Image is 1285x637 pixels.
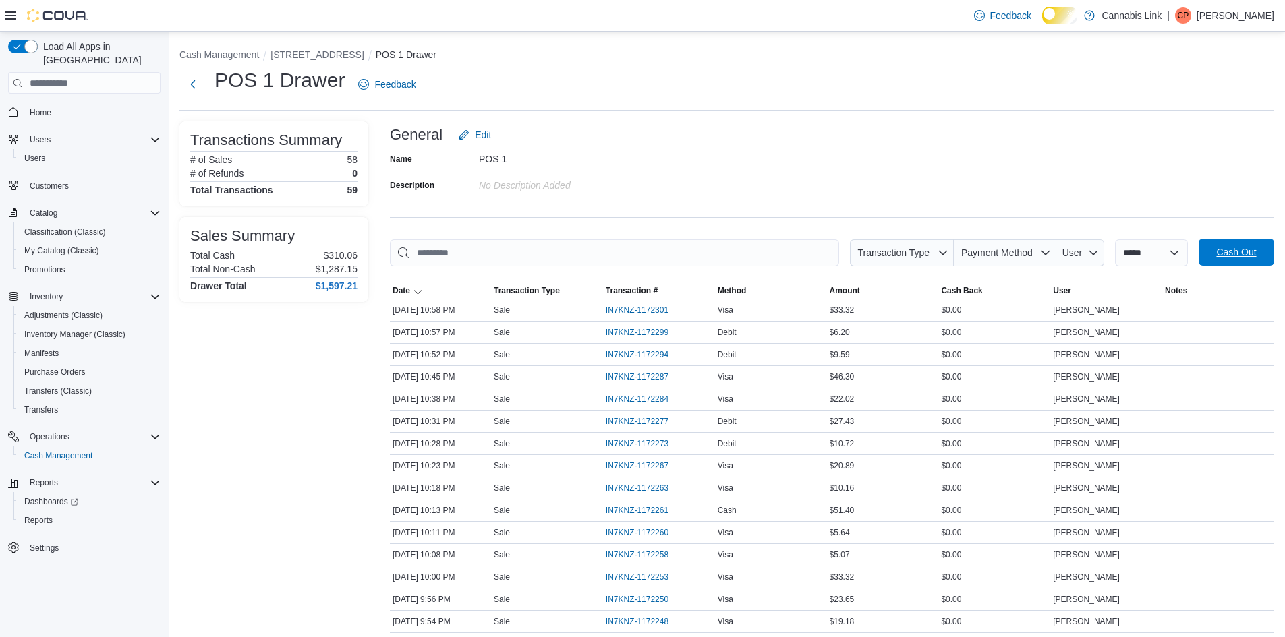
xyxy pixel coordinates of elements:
[19,262,71,278] a: Promotions
[190,132,342,148] h3: Transactions Summary
[390,435,491,452] div: [DATE] 10:28 PM
[1053,438,1120,449] span: [PERSON_NAME]
[13,325,166,344] button: Inventory Manager (Classic)
[19,364,91,380] a: Purchase Orders
[494,327,510,338] p: Sale
[24,475,161,491] span: Reports
[24,367,86,377] span: Purchase Orders
[453,121,496,148] button: Edit
[19,448,98,464] a: Cash Management
[190,154,232,165] h6: # of Sales
[830,305,855,315] span: $33.32
[24,177,161,194] span: Customers
[19,383,161,399] span: Transfers (Classic)
[1053,327,1120,338] span: [PERSON_NAME]
[19,224,111,240] a: Classification (Classic)
[3,473,166,492] button: Reports
[24,178,74,194] a: Customers
[390,239,839,266] input: This is a search bar. As you type, the results lower in the page will automatically filter.
[938,346,1050,363] div: $0.00
[390,524,491,541] div: [DATE] 10:11 PM
[830,616,855,627] span: $19.18
[494,572,510,582] p: Sale
[830,505,855,516] span: $51.40
[1062,247,1083,258] span: User
[352,168,358,179] p: 0
[390,127,442,143] h3: General
[24,386,92,396] span: Transfers (Classic)
[390,391,491,407] div: [DATE] 10:38 PM
[347,185,358,195] h4: 59
[494,460,510,471] p: Sale
[938,547,1050,563] div: $0.00
[13,511,166,530] button: Reports
[3,176,166,195] button: Customers
[954,239,1056,266] button: Payment Method
[718,327,737,338] span: Debit
[390,502,491,518] div: [DATE] 10:13 PM
[1053,616,1120,627] span: [PERSON_NAME]
[718,616,733,627] span: Visa
[19,512,58,528] a: Reports
[38,40,161,67] span: Load All Apps in [GEOGRAPHIC_DATA]
[718,349,737,360] span: Debit
[390,591,491,607] div: [DATE] 9:56 PM
[347,154,358,165] p: 58
[390,413,491,429] div: [DATE] 10:31 PM
[938,480,1050,496] div: $0.00
[353,71,421,98] a: Feedback
[13,260,166,279] button: Promotions
[1053,505,1120,516] span: [PERSON_NAME]
[19,262,161,278] span: Promotions
[938,282,1050,299] button: Cash Back
[19,326,161,342] span: Inventory Manager (Classic)
[24,539,161,556] span: Settings
[24,540,64,556] a: Settings
[718,285,747,296] span: Method
[390,154,412,164] label: Name
[1053,285,1071,296] span: User
[8,96,161,593] nav: Complex example
[606,349,668,360] span: IN7KNZ-1172294
[494,349,510,360] p: Sale
[479,148,660,164] div: POS 1
[1178,7,1189,24] span: CP
[19,345,161,361] span: Manifests
[19,493,161,510] span: Dashboards
[19,512,161,528] span: Reports
[1197,7,1274,24] p: [PERSON_NAME]
[479,175,660,191] div: No Description added
[718,394,733,404] span: Visa
[30,477,58,488] span: Reports
[606,391,682,407] button: IN7KNZ-1172284
[376,49,436,60] button: POS 1 Drawer
[718,527,733,538] span: Visa
[24,310,103,321] span: Adjustments (Classic)
[494,394,510,404] p: Sale
[1053,305,1120,315] span: [PERSON_NAME]
[1053,371,1120,382] span: [PERSON_NAME]
[19,150,161,166] span: Users
[3,538,166,557] button: Settings
[606,435,682,452] button: IN7KNZ-1172273
[969,2,1037,29] a: Feedback
[830,371,855,382] span: $46.30
[1102,7,1162,24] p: Cannabis Link
[190,168,244,179] h6: # of Refunds
[3,287,166,306] button: Inventory
[941,285,982,296] span: Cash Back
[1053,594,1120,605] span: [PERSON_NAME]
[1053,527,1120,538] span: [PERSON_NAME]
[603,282,715,299] button: Transaction #
[606,505,668,516] span: IN7KNZ-1172261
[24,289,161,305] span: Inventory
[13,149,166,168] button: Users
[938,413,1050,429] div: $0.00
[1162,282,1274,299] button: Notes
[494,371,510,382] p: Sale
[190,228,295,244] h3: Sales Summary
[13,344,166,363] button: Manifests
[24,429,75,445] button: Operations
[190,264,256,274] h6: Total Non-Cash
